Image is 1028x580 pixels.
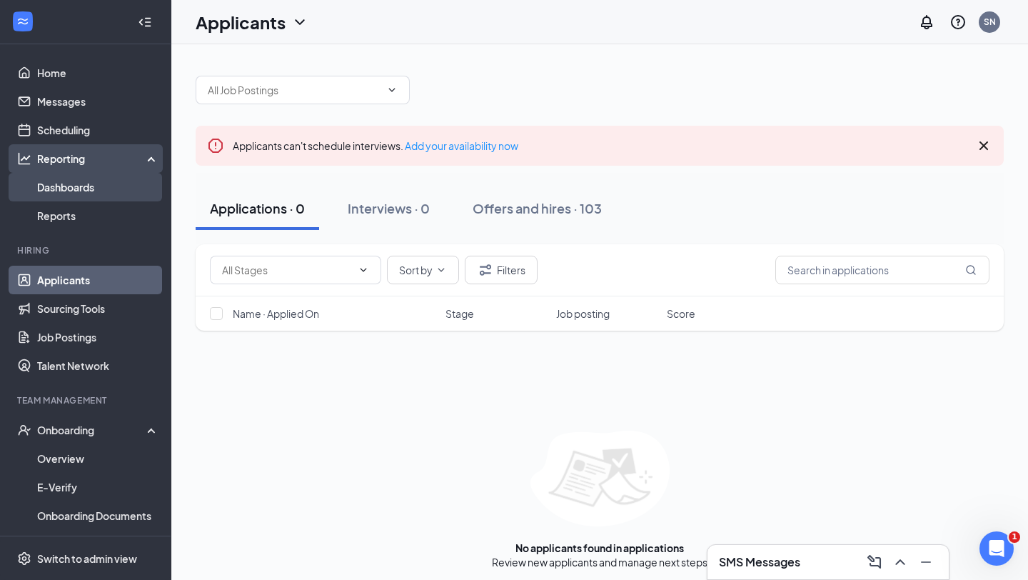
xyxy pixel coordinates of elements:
div: No applicants found in applications [515,541,684,555]
svg: ChevronDown [291,14,308,31]
a: Messages [37,87,159,116]
svg: Analysis [17,151,31,166]
span: Job posting [556,306,610,321]
div: Reporting [37,151,160,166]
a: Home [37,59,159,87]
a: Sourcing Tools [37,294,159,323]
div: Team Management [17,394,156,406]
img: empty-state [530,431,670,526]
svg: Minimize [917,554,934,571]
a: Activity log [37,530,159,559]
svg: ChevronDown [386,84,398,96]
a: Applicants [37,266,159,294]
a: E-Verify [37,473,159,501]
svg: Settings [17,551,31,566]
span: Applicants can't schedule interviews. [233,139,518,152]
svg: UserCheck [17,423,31,437]
svg: Cross [975,137,992,154]
span: Score [667,306,695,321]
span: Stage [445,306,474,321]
a: Dashboards [37,173,159,201]
h1: Applicants [196,10,286,34]
a: Scheduling [37,116,159,144]
div: Applications · 0 [210,199,305,217]
svg: Collapse [138,15,152,29]
button: ChevronUp [889,551,912,574]
iframe: Intercom live chat [979,531,1014,566]
input: All Stages [222,262,352,278]
div: SN [984,16,996,28]
svg: Filter [477,261,494,279]
button: ComposeMessage [863,551,886,574]
a: Job Postings [37,323,159,351]
h3: SMS Messages [719,554,800,570]
div: Hiring [17,244,156,256]
a: Talent Network [37,351,159,380]
button: Sort byChevronDown [387,256,459,284]
svg: ChevronDown [358,264,369,276]
div: Interviews · 0 [348,199,430,217]
svg: ComposeMessage [866,554,883,571]
button: Minimize [914,551,937,574]
a: Overview [37,444,159,473]
svg: QuestionInfo [949,14,967,31]
input: Search in applications [775,256,989,284]
span: Sort by [399,265,433,275]
div: Offers and hires · 103 [473,199,602,217]
svg: ChevronDown [435,264,447,276]
div: Switch to admin view [37,551,137,566]
div: Review new applicants and manage next steps [492,555,707,569]
svg: ChevronUp [892,554,909,571]
a: Onboarding Documents [37,501,159,530]
input: All Job Postings [208,82,381,98]
svg: MagnifyingGlass [965,264,977,276]
svg: Notifications [918,14,935,31]
svg: WorkstreamLogo [16,14,30,29]
span: Name · Applied On [233,306,319,321]
button: Filter Filters [465,256,538,284]
div: Onboarding [37,423,147,437]
svg: Error [207,137,224,154]
a: Reports [37,201,159,230]
span: 1 [1009,531,1020,543]
a: Add your availability now [405,139,518,152]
